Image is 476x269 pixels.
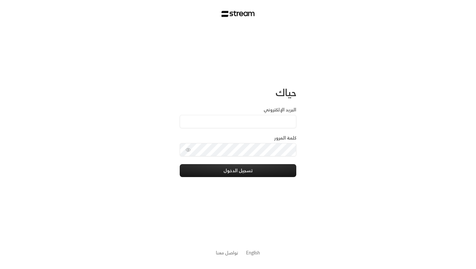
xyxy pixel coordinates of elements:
[221,11,255,17] img: Stream Logo
[216,249,238,257] a: تواصل معنا
[180,164,296,177] button: تسجيل الدخول
[274,135,296,141] label: كلمة المرور
[276,84,296,101] span: حياك
[183,145,193,155] button: toggle password visibility
[264,106,296,113] label: البريد الإلكتروني
[246,247,260,259] a: English
[216,249,238,256] button: تواصل معنا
